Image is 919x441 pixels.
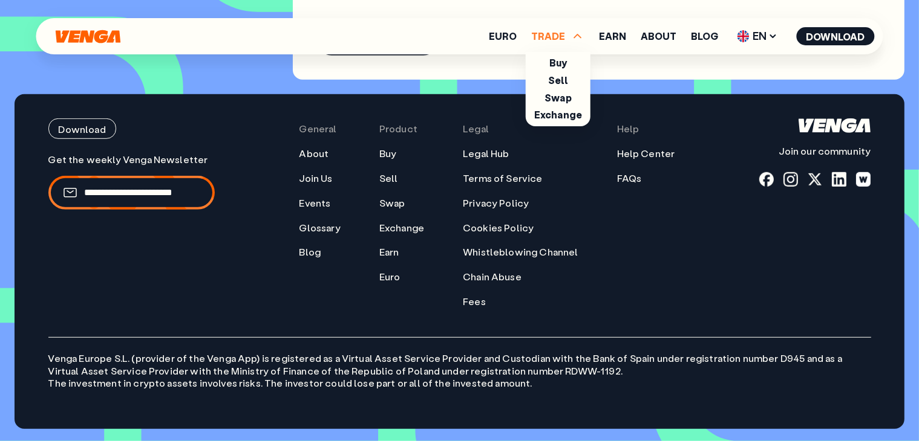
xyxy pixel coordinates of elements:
[463,271,522,283] a: Chain Abuse
[48,153,215,166] p: Get the weekly Venga Newsletter
[463,222,534,234] a: Cookies Policy
[299,246,321,259] a: Blog
[617,172,642,185] a: FAQs
[463,172,543,185] a: Terms of Service
[617,147,675,160] a: Help Center
[463,123,489,135] span: Legal
[463,295,486,308] a: Fees
[617,123,639,135] span: Help
[379,197,405,210] a: Swap
[856,172,871,187] a: warpcast
[299,222,341,234] a: Glossary
[799,118,871,133] svg: Home
[534,108,582,121] a: Exchange
[379,147,396,160] a: Buy
[463,197,529,210] a: Privacy Policy
[532,29,585,43] span: TRADE
[379,123,417,135] span: Product
[808,172,822,187] a: x
[548,74,569,86] a: Sell
[48,337,871,390] p: Venga Europe S.L. (provider of the Venga App) is registered as a Virtual Asset Service Provider a...
[532,31,566,41] span: TRADE
[54,30,122,43] svg: Home
[759,145,871,158] p: Join our community
[759,172,774,187] a: fb
[299,197,331,210] a: Events
[379,222,424,234] a: Exchange
[299,147,329,160] a: About
[379,172,398,185] a: Sell
[463,246,578,259] a: Whistleblowing Channel
[299,123,337,135] span: General
[832,172,846,187] a: linkedin
[545,91,572,104] a: Swap
[379,271,401,283] a: Euro
[600,31,627,41] a: Earn
[489,31,517,41] a: Euro
[641,31,677,41] a: About
[48,118,215,139] a: Download
[733,27,782,46] span: EN
[299,172,333,185] a: Join Us
[379,246,399,259] a: Earn
[463,147,509,160] a: Legal Hub
[48,118,116,139] button: Download
[692,31,719,41] a: Blog
[797,27,875,45] button: Download
[737,30,750,42] img: flag-uk
[549,56,567,69] a: Buy
[783,172,798,187] a: instagram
